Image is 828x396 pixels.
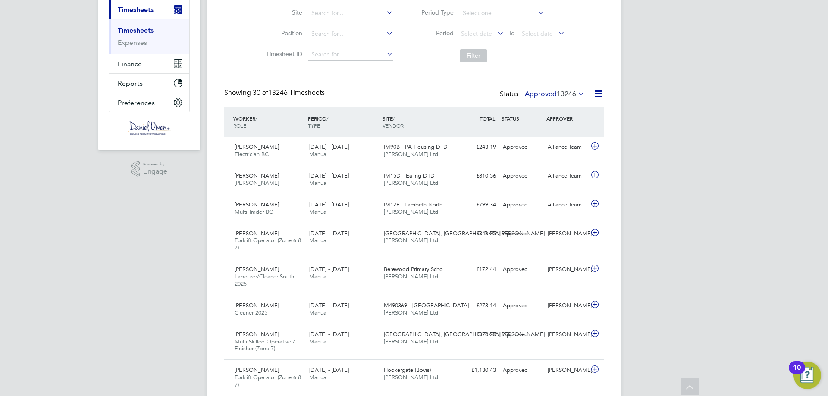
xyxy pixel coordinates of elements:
span: [PERSON_NAME] [235,331,279,338]
img: danielowen-logo-retina.png [128,121,171,135]
button: Finance [109,54,189,73]
div: [PERSON_NAME] [544,327,589,342]
span: Manual [309,237,328,244]
span: [DATE] - [DATE] [309,143,349,150]
span: 30 of [253,88,268,97]
span: Manual [309,309,328,316]
div: Approved [499,299,544,313]
span: [PERSON_NAME] Ltd [384,237,438,244]
div: £243.19 [455,140,499,154]
span: IM15D - Ealing DTD [384,172,435,179]
div: [PERSON_NAME] [544,262,589,277]
div: Approved [499,198,544,212]
span: [GEOGRAPHIC_DATA], [GEOGRAPHIC_DATA][PERSON_NAME]… [384,230,550,237]
span: [PERSON_NAME] Ltd [384,374,438,381]
span: [DATE] - [DATE] [309,201,349,208]
span: [PERSON_NAME] Ltd [384,179,438,187]
span: Select date [522,30,553,37]
div: SITE [380,111,455,133]
a: Timesheets [118,26,154,34]
span: IM90B - PA Housing DTD [384,143,448,150]
div: Approved [499,169,544,183]
span: / [393,115,395,122]
span: [PERSON_NAME] [235,366,279,374]
span: Multi Skilled Operative / Finisher (Zone 7) [235,338,295,352]
label: Position [263,29,302,37]
span: Multi-Trader BC [235,208,273,215]
label: Period Type [415,9,454,16]
button: Filter [460,49,487,62]
span: Select date [461,30,492,37]
span: Timesheets [118,6,154,14]
div: £1,130.43 [455,363,499,377]
span: [PERSON_NAME] [235,172,279,179]
span: / [326,115,328,122]
div: WORKER [231,111,306,133]
span: [PERSON_NAME] Ltd [384,273,438,280]
div: Showing [224,88,326,97]
label: Site [263,9,302,16]
span: [PERSON_NAME] [235,265,279,273]
div: Approved [499,363,544,377]
span: [PERSON_NAME] Ltd [384,208,438,215]
span: [PERSON_NAME] [235,230,279,237]
span: Berewood Primary Scho… [384,265,448,273]
span: Engage [143,168,167,175]
span: VENDOR [383,122,404,129]
span: Hookergate (Bovis) [384,366,431,374]
div: £273.14 [455,299,499,313]
div: Approved [499,140,544,154]
button: Preferences [109,93,189,112]
span: Manual [309,374,328,381]
span: Labourer/Cleaner South 2025 [235,273,294,287]
div: Alliance Team [544,140,589,154]
span: [GEOGRAPHIC_DATA], [GEOGRAPHIC_DATA][PERSON_NAME]… [384,331,550,338]
input: Search for... [308,28,393,40]
span: Manual [309,179,328,187]
span: TYPE [308,122,320,129]
span: [DATE] - [DATE] [309,230,349,237]
div: Status [500,88,586,100]
span: Manual [309,273,328,280]
span: Electrician BC [235,150,269,158]
input: Search for... [308,7,393,19]
div: STATUS [499,111,544,126]
span: ROLE [233,122,246,129]
div: £172.44 [455,262,499,277]
div: Timesheets [109,19,189,54]
div: Approved [499,227,544,241]
span: To [506,28,517,39]
span: [PERSON_NAME] [235,201,279,208]
div: APPROVER [544,111,589,126]
span: [DATE] - [DATE] [309,331,349,338]
div: £810.56 [455,169,499,183]
a: Expenses [118,38,147,47]
span: Forklift Operator (Zone 6 & 7) [235,237,302,251]
span: Finance [118,60,142,68]
label: Timesheet ID [263,50,302,58]
span: [DATE] - [DATE] [309,172,349,179]
span: TOTAL [480,115,495,122]
div: [PERSON_NAME] [544,363,589,377]
span: [PERSON_NAME] [235,143,279,150]
span: [PERSON_NAME] Ltd [384,309,438,316]
span: Forklift Operator (Zone 6 & 7) [235,374,302,388]
label: Approved [525,90,585,98]
div: Alliance Team [544,169,589,183]
div: [PERSON_NAME] [544,299,589,313]
div: 10 [793,368,801,379]
span: [DATE] - [DATE] [309,265,349,273]
div: PERIOD [306,111,380,133]
div: £346.05 [455,227,499,241]
div: Approved [499,327,544,342]
span: M490369 - [GEOGRAPHIC_DATA]… [384,302,474,309]
span: [PERSON_NAME] [235,179,279,187]
span: Manual [309,150,328,158]
div: £874.50 [455,327,499,342]
span: / [255,115,257,122]
span: Manual [309,338,328,345]
label: Period [415,29,454,37]
span: Powered by [143,161,167,168]
span: [DATE] - [DATE] [309,302,349,309]
div: Approved [499,262,544,277]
